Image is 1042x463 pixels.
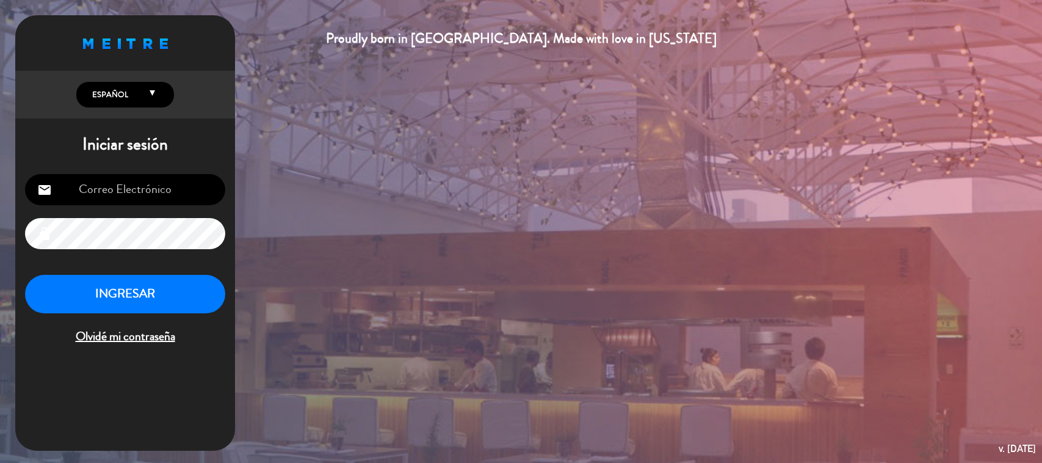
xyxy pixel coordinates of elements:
button: INGRESAR [25,275,225,313]
span: Olvidé mi contraseña [25,327,225,347]
input: Correo Electrónico [25,174,225,205]
h1: Iniciar sesión [15,134,235,155]
i: lock [37,227,52,241]
span: Español [89,89,128,101]
div: v. [DATE] [999,440,1036,457]
i: email [37,183,52,197]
